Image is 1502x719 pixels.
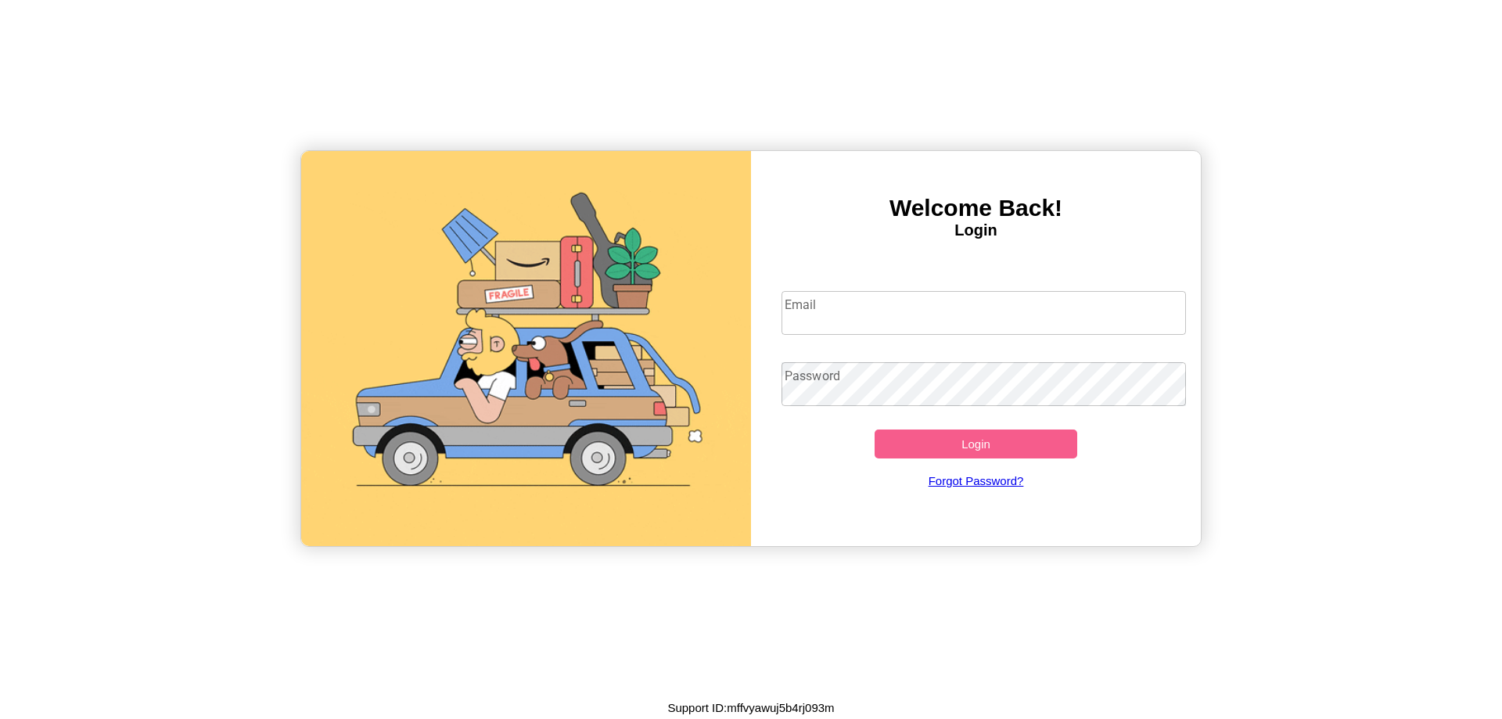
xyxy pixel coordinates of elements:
h4: Login [751,221,1201,239]
h3: Welcome Back! [751,195,1201,221]
img: gif [301,151,751,546]
a: Forgot Password? [774,458,1179,503]
p: Support ID: mffvyawuj5b4rj093m [667,697,834,718]
button: Login [875,430,1077,458]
